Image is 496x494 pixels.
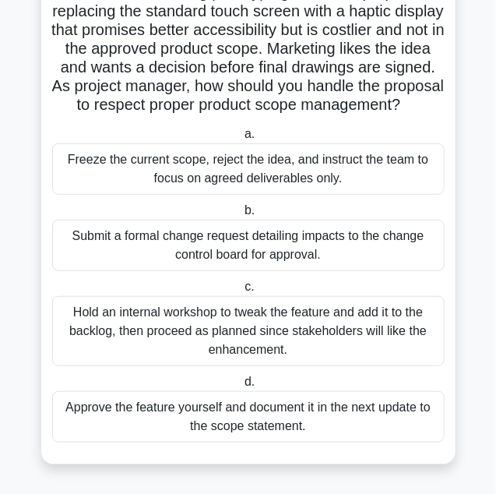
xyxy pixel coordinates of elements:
span: d. [244,375,255,388]
span: b. [244,203,255,217]
div: Submit a formal change request detailing impacts to the change control board for approval. [52,220,445,271]
span: a. [244,127,255,140]
span: c. [245,280,255,293]
div: Hold an internal workshop to tweak the feature and add it to the backlog, then proceed as planned... [52,296,445,366]
div: Freeze the current scope, reject the idea, and instruct the team to focus on agreed deliverables ... [52,143,445,195]
div: Approve the feature yourself and document it in the next update to the scope statement. [52,391,445,443]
